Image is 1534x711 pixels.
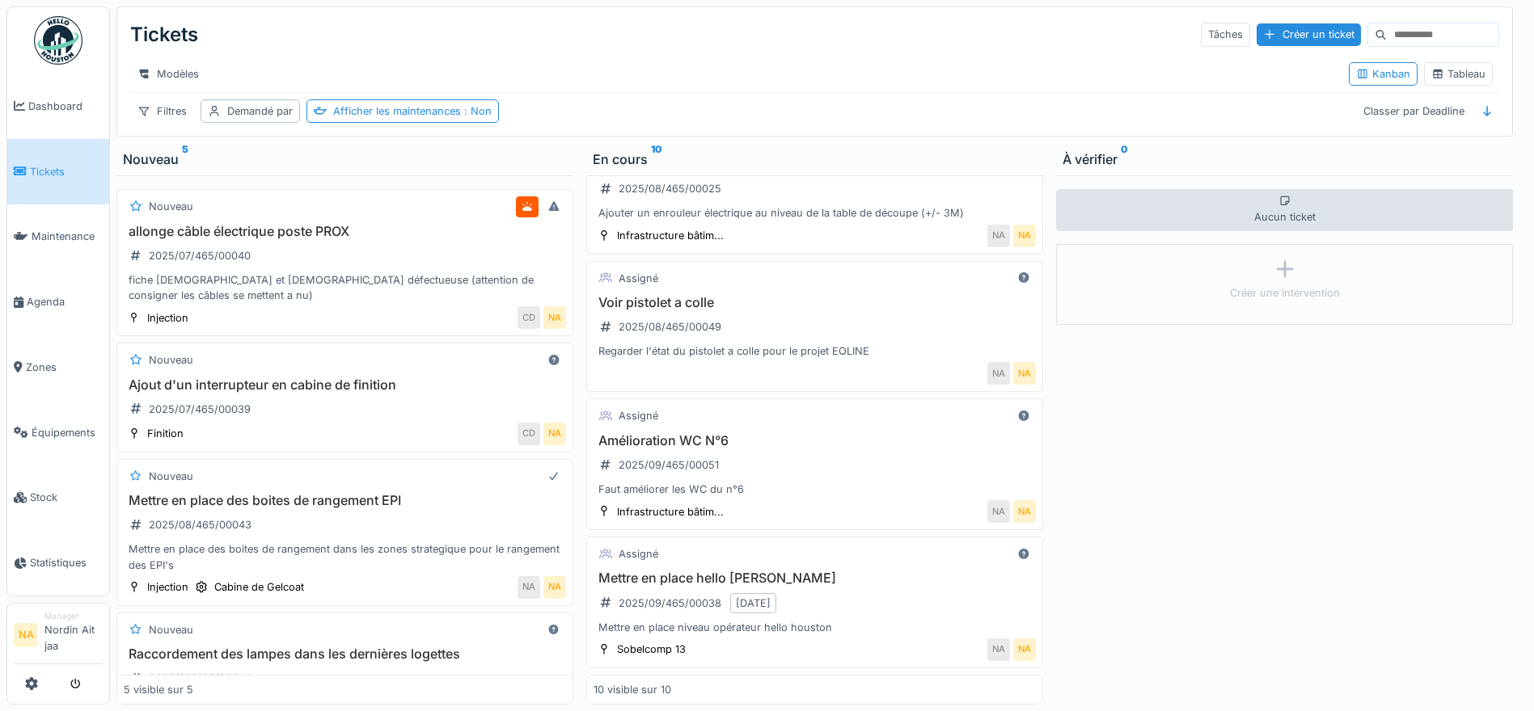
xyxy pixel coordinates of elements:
[124,646,566,662] h3: Raccordement des lampes dans les dernières logettes
[34,16,82,65] img: Badge_color-CXgf-gQk.svg
[594,570,1036,586] h3: Mettre en place hello [PERSON_NAME]
[44,610,103,660] li: Nordin Ait jaa
[518,576,540,599] div: NA
[987,362,1010,385] div: NA
[30,490,103,505] span: Stock
[518,306,540,329] div: CD
[594,433,1036,448] h3: Amélioration WC N°6
[987,638,1010,661] div: NA
[1013,638,1036,661] div: NA
[617,504,724,520] div: Infrastructure bâtim...
[7,204,109,270] a: Maintenance
[594,482,1036,497] div: Faut améliorer les WC du n°6
[124,377,566,393] h3: Ajout d'un interrupteur en cabine de finition
[1431,66,1485,82] div: Tableau
[1013,500,1036,523] div: NA
[124,493,566,508] h3: Mettre en place des boites de rangement EPI
[1356,66,1410,82] div: Kanban
[1257,23,1361,45] div: Créer un ticket
[594,205,1036,221] div: Ajouter un enrouleur électrique au niveau de la table de découpe (+/- 3M)
[1230,285,1340,301] div: Créer une intervention
[736,595,771,611] div: [DATE]
[543,423,566,445] div: NA
[147,426,184,441] div: Finition
[124,682,193,697] div: 5 visible sur 5
[30,164,103,179] span: Tickets
[617,642,686,657] div: Sobelcomp 13
[32,229,103,244] span: Maintenance
[28,99,103,114] span: Dashboard
[14,623,38,647] li: NA
[214,579,304,595] div: Cabine de Gelcoat
[1121,149,1128,169] sup: 0
[461,105,492,117] span: : Non
[593,149,1037,169] div: En cours
[149,248,251,263] div: 2025/07/465/00040
[147,579,188,595] div: Injection
[619,457,719,473] div: 2025/09/465/00051
[1356,99,1472,123] div: Classer par Deadline
[124,224,566,239] h3: allonge câble électrique poste PROX
[619,271,658,286] div: Assigné
[1013,225,1036,247] div: NA
[333,103,492,119] div: Afficher les maintenances
[130,14,198,56] div: Tickets
[543,306,566,329] div: NA
[7,400,109,465] a: Équipements
[149,622,193,637] div: Nouveau
[619,408,658,423] div: Assigné
[594,682,671,697] div: 10 visible sur 10
[7,530,109,595] a: Statistiques
[227,103,293,119] div: Demandé par
[149,517,251,532] div: 2025/08/465/00043
[149,199,193,214] div: Nouveau
[543,576,566,599] div: NA
[594,295,1036,310] h3: Voir pistolet a colle
[1201,23,1250,46] div: Tâches
[1056,189,1513,231] div: Aucun ticket
[123,149,567,169] div: Nouveau
[7,74,109,139] a: Dashboard
[26,360,103,375] span: Zones
[619,319,721,334] div: 2025/08/465/00049
[44,610,103,622] div: Manager
[149,352,193,368] div: Nouveau
[149,469,193,484] div: Nouveau
[619,546,658,562] div: Assigné
[149,671,251,686] div: 2025/08/465/00044
[7,269,109,334] a: Agenda
[619,595,721,611] div: 2025/09/465/00038
[987,225,1010,247] div: NA
[147,310,188,326] div: Injection
[14,610,103,664] a: NA ManagerNordin Ait jaa
[27,294,103,309] span: Agenda
[1013,362,1036,385] div: NA
[987,500,1010,523] div: NA
[124,272,566,303] div: fiche [DEMOGRAPHIC_DATA] et [DEMOGRAPHIC_DATA] défectueuse (attention de consigner les câbles se ...
[124,541,566,572] div: Mettre en place des boites de rangement dans les zones strategique pour le rangement des EPI's
[130,62,206,86] div: Modèles
[7,465,109,531] a: Stock
[617,228,724,243] div: Infrastructure bâtim...
[1063,149,1507,169] div: À vérifier
[594,343,1036,359] div: Regarder l'état du pistolet a colle pour le projet EOLINE
[30,555,103,570] span: Statistiques
[651,149,662,169] sup: 10
[182,149,188,169] sup: 5
[149,402,251,417] div: 2025/07/465/00039
[7,139,109,204] a: Tickets
[32,425,103,440] span: Équipements
[518,423,540,445] div: CD
[130,99,194,123] div: Filtres
[594,620,1036,635] div: Mettre en place niveau opérateur hello houston
[7,334,109,400] a: Zones
[619,181,721,196] div: 2025/08/465/00025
